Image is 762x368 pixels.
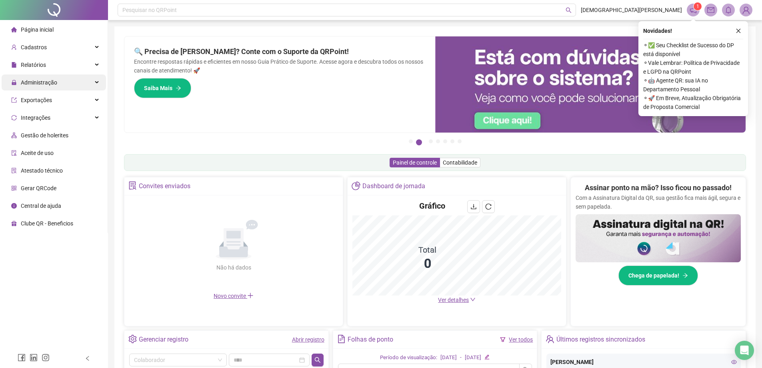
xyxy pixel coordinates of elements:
[128,181,137,190] span: solution
[450,139,454,143] button: 6
[11,203,17,209] span: info-circle
[11,27,17,32] span: home
[30,354,38,362] span: linkedin
[247,292,254,299] span: plus
[292,336,324,343] a: Abrir registro
[134,57,426,75] p: Encontre respostas rápidas e eficientes em nosso Guia Prático de Suporte. Acesse agora e descubra...
[21,150,54,156] span: Aceite de uso
[618,265,698,286] button: Chega de papelada!
[21,203,61,209] span: Central de ajuda
[144,84,172,93] span: Saiba Mais
[736,28,741,34] span: close
[725,6,732,14] span: bell
[21,62,46,68] span: Relatórios
[696,4,699,9] span: 1
[485,203,492,210] span: reload
[682,273,688,278] span: arrow-right
[21,185,56,191] span: Gerar QRCode
[11,185,17,191] span: qrcode
[694,2,702,10] sup: 1
[176,85,181,91] span: arrow-right
[11,44,17,50] span: user-add
[21,220,73,227] span: Clube QR - Beneficios
[435,36,746,133] img: banner%2F0cf4e1f0-cb71-40ef-aa93-44bd3d4ee559.png
[134,46,426,57] h2: 🔍 Precisa de [PERSON_NAME]? Conte com o Suporte da QRPoint!
[581,6,682,14] span: [DEMOGRAPHIC_DATA][PERSON_NAME]
[21,132,68,139] span: Gestão de holerites
[628,271,679,280] span: Chega de papelada!
[460,354,462,362] div: -
[11,62,17,68] span: file
[197,263,270,272] div: Não há dados
[470,203,477,210] span: download
[484,354,490,360] span: edit
[458,139,462,143] button: 7
[128,335,137,343] span: setting
[643,26,672,35] span: Novidades !
[643,58,743,76] span: ⚬ Vale Lembrar: Política de Privacidade e LGPD na QRPoint
[643,94,743,111] span: ⚬ 🚀 Em Breve, Atualização Obrigatória de Proposta Comercial
[134,78,191,98] button: Saiba Mais
[436,139,440,143] button: 4
[21,97,52,103] span: Exportações
[443,139,447,143] button: 5
[576,214,741,262] img: banner%2F02c71560-61a6-44d4-94b9-c8ab97240462.png
[585,182,732,193] h2: Assinar ponto na mão? Isso ficou no passado!
[643,41,743,58] span: ⚬ ✅ Seu Checklist de Sucesso do DP está disponível
[550,358,737,366] div: [PERSON_NAME]
[11,133,17,138] span: apartment
[11,221,17,226] span: gift
[643,76,743,94] span: ⚬ 🤖 Agente QR: sua IA no Departamento Pessoal
[352,181,360,190] span: pie-chart
[18,354,26,362] span: facebook
[85,356,90,361] span: left
[500,337,506,342] span: filter
[393,159,437,166] span: Painel de controle
[690,6,697,14] span: notification
[314,357,321,363] span: search
[21,167,63,174] span: Atestado técnico
[416,139,422,145] button: 2
[21,115,50,121] span: Integrações
[740,4,752,16] img: 69351
[11,150,17,156] span: audit
[362,179,425,193] div: Dashboard de jornada
[440,354,457,362] div: [DATE]
[566,7,572,13] span: search
[707,6,714,14] span: mail
[438,297,469,303] span: Ver detalhes
[735,341,754,360] div: Open Intercom Messenger
[214,293,254,299] span: Novo convite
[443,159,477,166] span: Contabilidade
[21,79,57,86] span: Administração
[556,333,645,346] div: Últimos registros sincronizados
[409,139,413,143] button: 1
[337,335,346,343] span: file-text
[470,297,476,302] span: down
[429,139,433,143] button: 3
[139,179,190,193] div: Convites enviados
[465,354,481,362] div: [DATE]
[546,335,554,343] span: team
[731,359,737,365] span: eye
[21,26,54,33] span: Página inicial
[419,200,445,211] h4: Gráfico
[11,80,17,85] span: lock
[509,336,533,343] a: Ver todos
[11,168,17,173] span: solution
[438,297,476,303] a: Ver detalhes down
[11,115,17,121] span: sync
[348,333,393,346] div: Folhas de ponto
[42,354,50,362] span: instagram
[576,193,741,211] p: Com a Assinatura Digital da QR, sua gestão fica mais ágil, segura e sem papelada.
[139,333,188,346] div: Gerenciar registro
[21,44,47,50] span: Cadastros
[11,97,17,103] span: export
[380,354,437,362] div: Período de visualização:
